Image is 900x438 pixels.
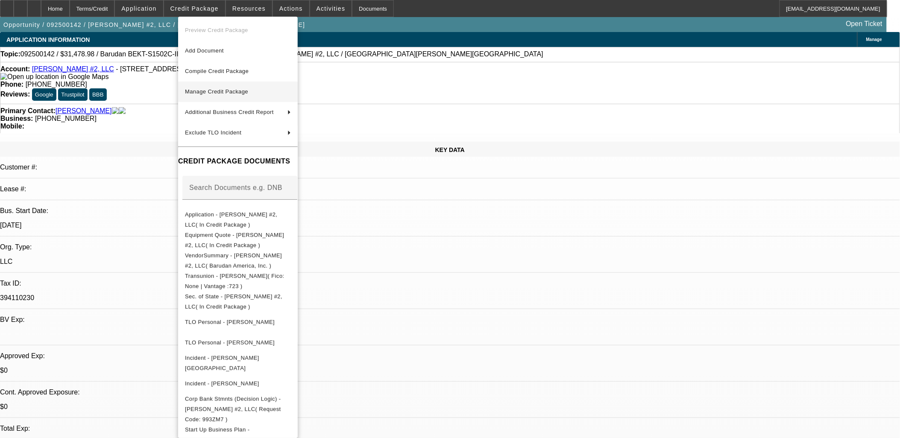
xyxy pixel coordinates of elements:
span: VendorSummary - [PERSON_NAME] #2, LLC( Barudan America, Inc. ) [185,252,282,269]
span: Corp Bank Stmnts (Decision Logic) - [PERSON_NAME] #2, LLC( Request Code: 993ZM7 ) [185,395,281,422]
span: Transunion - [PERSON_NAME]( Fico: None | Vantage :723 ) [185,272,284,289]
button: Incident - Ramirez, Casandra [178,353,298,373]
span: Compile Credit Package [185,68,249,74]
button: Incident - Robles, Elida [178,373,298,394]
span: Incident - [PERSON_NAME] [185,380,259,386]
mat-label: Search Documents e.g. DNB [189,184,282,191]
button: VendorSummary - Esperanza #2, LLC( Barudan America, Inc. ) [178,250,298,271]
span: TLO Personal - [PERSON_NAME] [185,318,275,325]
button: TLO Personal - Robles, Elida [178,332,298,353]
button: Transunion - Ramirez, Casandra( Fico: None | Vantage :723 ) [178,271,298,291]
span: Equipment Quote - [PERSON_NAME] #2, LLC( In Credit Package ) [185,231,284,248]
span: Add Document [185,47,224,54]
button: TLO Personal - Ramirez, Casandra [178,312,298,332]
button: Corp Bank Stmnts (Decision Logic) - Esperanza #2, LLC( Request Code: 993ZM7 ) [178,394,298,424]
button: Sec. of State - Esperanza #2, LLC( In Credit Package ) [178,291,298,312]
span: TLO Personal - [PERSON_NAME] [185,339,275,345]
button: Equipment Quote - Esperanza #2, LLC( In Credit Package ) [178,230,298,250]
span: Manage Credit Package [185,88,248,95]
span: Application - [PERSON_NAME] #2, LLC( In Credit Package ) [185,211,277,228]
span: Additional Business Credit Report [185,109,274,115]
button: Application - Esperanza #2, LLC( In Credit Package ) [178,209,298,230]
h4: CREDIT PACKAGE DOCUMENTS [178,156,298,166]
span: Exclude TLO Incident [185,129,241,136]
span: Incident - [PERSON_NAME][GEOGRAPHIC_DATA] [185,354,259,371]
span: Sec. of State - [PERSON_NAME] #2, LLC( In Credit Package ) [185,293,282,310]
